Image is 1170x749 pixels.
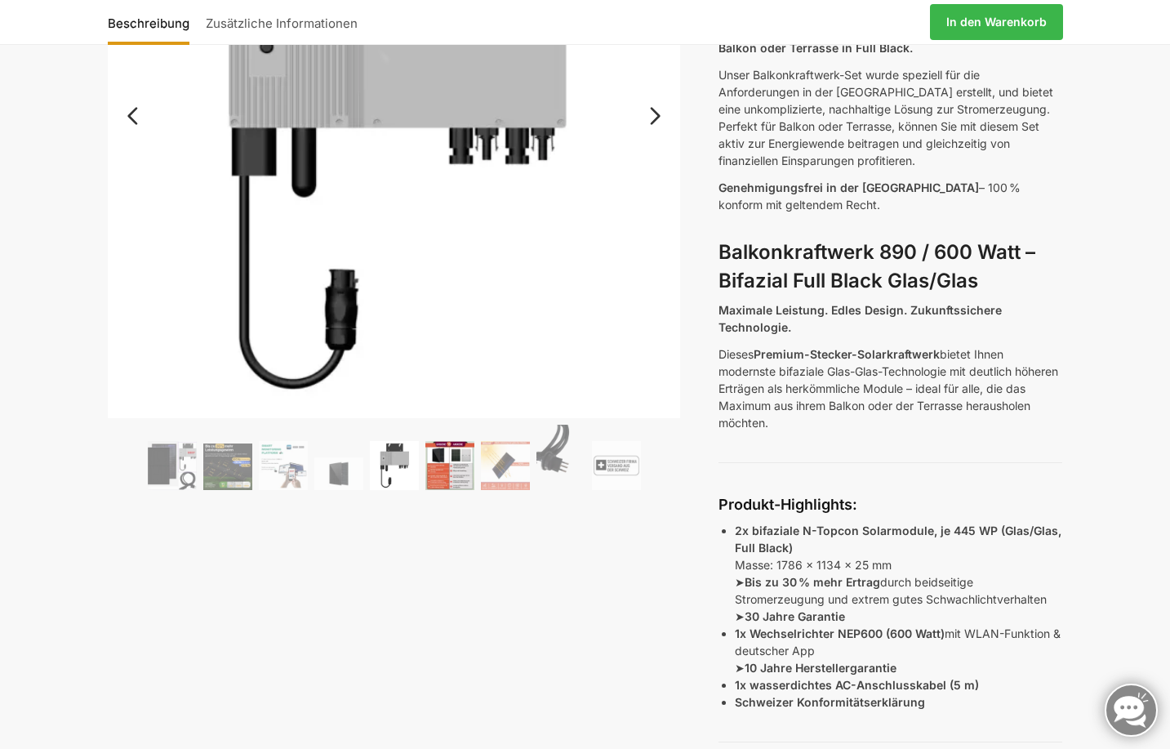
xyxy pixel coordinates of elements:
img: Bificial im Vergleich zu billig Modulen [425,441,474,490]
strong: Produkt-Highlights: [718,496,857,513]
strong: 890/600 Watt Komplett-Set Stecker-Solarkraftwerk für Balkon oder Terrasse in Full Black. [718,24,1025,55]
a: Beschreibung [108,2,198,42]
strong: 2x bifaziale N-Topcon Solarmodule, je 445 WP (Glas/Glas, Full Black) [735,524,1061,555]
span: – 100 % konform mit geltendem Recht. [718,181,1021,212]
img: Balkonkraftwerk 890/600 Watt bificial Glas/Glas – Bild 5 [370,441,419,490]
strong: 1x Wechselrichter NEP600 (600 Watt) [735,626,945,640]
img: Bificiales Hochleistungsmodul [148,441,197,490]
p: Unser Balkonkraftwerk-Set wurde speziell für die Anforderungen in der [GEOGRAPHIC_DATA] erstellt,... [718,66,1062,169]
p: Masse: 1786 x 1134 x 25 mm ➤ durch beidseitige Stromerzeugung und extrem gutes Schwachlichtverhal... [735,522,1062,625]
img: Anschlusskabel-3meter_schweizer-stecker [536,425,585,490]
strong: 10 Jahre Herstellergarantie [745,661,896,675]
strong: Schweizer Konformitätserklärung [735,695,925,709]
span: Genehmigungsfrei in der [GEOGRAPHIC_DATA] [718,181,979,194]
strong: Maximale Leistung. Edles Design. Zukunftssichere Technologie. [718,303,1002,334]
a: Zusätzliche Informationen [198,2,366,42]
strong: 1x wasserdichtes AC-Anschlusskabel (5 m) [735,678,979,692]
strong: Premium-Stecker-Solarkraftwerk [754,347,940,361]
a: In den Warenkorb [930,4,1063,40]
p: mit WLAN-Funktion & deutscher App ➤ [735,625,1062,676]
img: Balkonkraftwerk 890/600 Watt bificial Glas/Glas – Bild 2 [203,444,252,490]
p: Dieses bietet Ihnen modernste bifaziale Glas-Glas-Technologie mit deutlich höheren Erträgen als h... [718,346,1062,431]
img: Maysun [314,457,363,490]
img: Bificial 30 % mehr Leistung [481,441,530,490]
img: Balkonkraftwerk 890/600 Watt bificial Glas/Glas – Bild 3 [259,441,308,490]
strong: Bis zu 30 % mehr Ertrag [745,575,880,589]
strong: 30 Jahre Garantie [745,609,845,623]
img: Balkonkraftwerk 890/600 Watt bificial Glas/Glas – Bild 9 [592,441,641,490]
strong: Balkonkraftwerk 890 / 600 Watt – Bifazial Full Black Glas/Glas [718,240,1035,292]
